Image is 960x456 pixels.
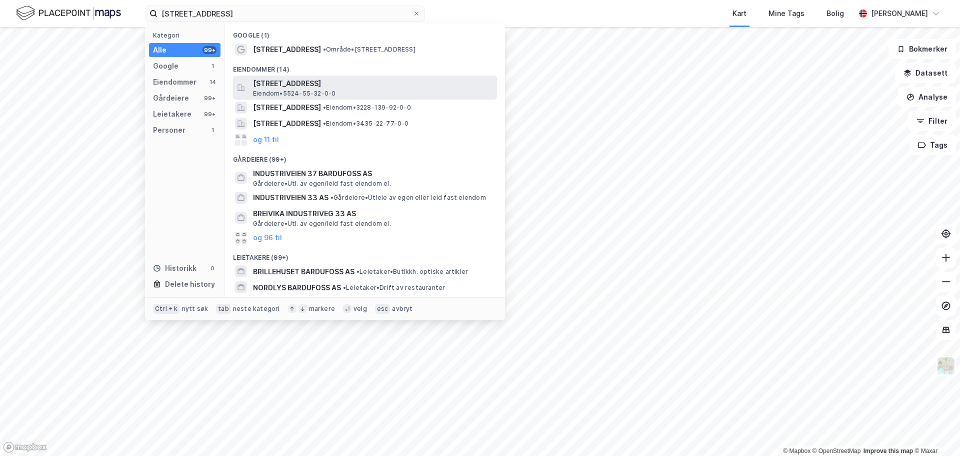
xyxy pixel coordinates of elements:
[909,135,956,155] button: Tags
[208,126,216,134] div: 1
[732,8,746,20] div: Kart
[208,78,216,86] div: 14
[826,8,844,20] div: Bolig
[253,266,354,278] span: BRILLEHUSET BARDUFOSS AS
[253,220,391,228] span: Gårdeiere • Utl. av egen/leid fast eiendom el.
[392,305,412,313] div: avbryt
[253,192,328,204] span: INDUSTRIVEIEN 33 AS
[16,5,121,22] img: logo.f888ab2527a4732fd821a326f86c7f29.svg
[888,39,956,59] button: Bokmerker
[253,118,321,130] span: [STREET_ADDRESS]
[153,92,189,104] div: Gårdeiere
[783,447,810,454] a: Mapbox
[165,278,215,290] div: Delete history
[323,120,326,127] span: •
[253,44,321,56] span: [STREET_ADDRESS]
[323,104,326,111] span: •
[910,408,960,456] iframe: Chat Widget
[863,447,913,454] a: Improve this map
[768,8,804,20] div: Mine Tags
[153,262,196,274] div: Historikk
[233,305,280,313] div: neste kategori
[330,194,486,202] span: Gårdeiere • Utleie av egen eller leid fast eiendom
[812,447,861,454] a: OpenStreetMap
[208,264,216,272] div: 0
[253,78,493,90] span: [STREET_ADDRESS]
[375,304,390,314] div: esc
[153,44,166,56] div: Alle
[202,46,216,54] div: 99+
[153,304,180,314] div: Ctrl + k
[908,111,956,131] button: Filter
[225,148,505,166] div: Gårdeiere (99+)
[343,284,346,291] span: •
[323,120,409,128] span: Eiendom • 3435-22-77-0-0
[323,46,326,53] span: •
[153,124,185,136] div: Personer
[225,58,505,76] div: Eiendommer (14)
[208,62,216,70] div: 1
[253,168,493,180] span: INDUSTRIVEIEN 37 BARDUFOSS AS
[182,305,208,313] div: nytt søk
[356,268,359,275] span: •
[153,32,220,39] div: Kategori
[871,8,928,20] div: [PERSON_NAME]
[253,232,282,244] button: og 96 til
[309,305,335,313] div: markere
[253,134,279,146] button: og 11 til
[253,102,321,114] span: [STREET_ADDRESS]
[153,108,191,120] div: Leietakere
[323,46,415,54] span: Område • [STREET_ADDRESS]
[153,60,178,72] div: Google
[157,6,412,21] input: Søk på adresse, matrikkel, gårdeiere, leietakere eller personer
[353,305,367,313] div: velg
[225,246,505,264] div: Leietakere (99+)
[936,356,955,375] img: Z
[356,268,468,276] span: Leietaker • Butikkh. optiske artikler
[253,208,493,220] span: BREIVIKA INDUSTRIVEG 33 AS
[323,104,411,112] span: Eiendom • 3228-139-92-0-0
[253,282,341,294] span: NORDLYS BARDUFOSS AS
[216,304,231,314] div: tab
[3,441,47,453] a: Mapbox homepage
[253,90,335,98] span: Eiendom • 5524-55-32-0-0
[225,24,505,42] div: Google (1)
[153,76,196,88] div: Eiendommer
[330,194,333,201] span: •
[910,408,960,456] div: Kontrollprogram for chat
[253,180,391,188] span: Gårdeiere • Utl. av egen/leid fast eiendom el.
[202,94,216,102] div: 99+
[895,63,956,83] button: Datasett
[202,110,216,118] div: 99+
[343,284,445,292] span: Leietaker • Drift av restauranter
[898,87,956,107] button: Analyse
